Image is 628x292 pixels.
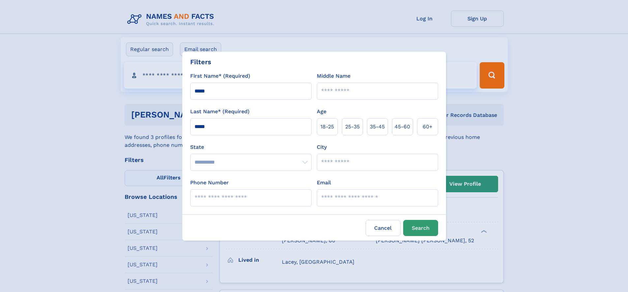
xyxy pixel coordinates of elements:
[423,123,433,131] span: 60+
[345,123,360,131] span: 25‑35
[403,220,438,236] button: Search
[366,220,401,236] label: Cancel
[320,123,334,131] span: 18‑25
[370,123,385,131] span: 35‑45
[190,179,229,187] label: Phone Number
[190,143,312,151] label: State
[317,108,326,116] label: Age
[317,72,350,80] label: Middle Name
[190,57,211,67] div: Filters
[317,179,331,187] label: Email
[190,108,250,116] label: Last Name* (Required)
[317,143,327,151] label: City
[190,72,250,80] label: First Name* (Required)
[395,123,410,131] span: 45‑60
